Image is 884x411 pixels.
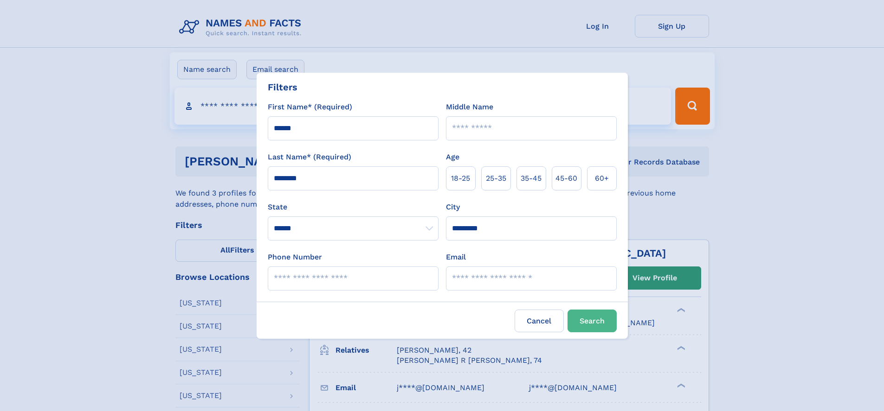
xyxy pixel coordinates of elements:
label: First Name* (Required) [268,101,352,113]
label: Phone Number [268,252,322,263]
label: Email [446,252,466,263]
label: Cancel [515,310,564,332]
label: City [446,202,460,213]
label: State [268,202,439,213]
span: 35‑45 [521,173,542,184]
span: 18‑25 [451,173,470,184]
span: 60+ [595,173,609,184]
span: 45‑60 [555,173,577,184]
div: Filters [268,80,297,94]
button: Search [568,310,617,332]
label: Age [446,152,459,163]
span: 25‑35 [486,173,506,184]
label: Middle Name [446,101,493,113]
label: Last Name* (Required) [268,152,351,163]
